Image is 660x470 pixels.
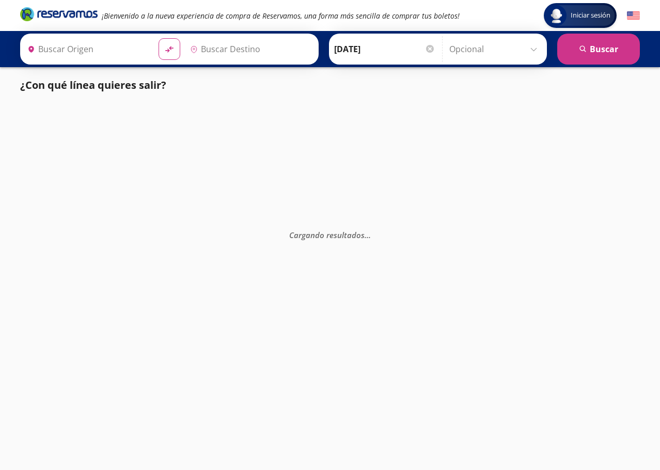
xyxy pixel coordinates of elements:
[369,230,371,240] span: .
[334,36,435,62] input: Elegir Fecha
[449,36,542,62] input: Opcional
[186,36,313,62] input: Buscar Destino
[365,230,367,240] span: .
[20,77,166,93] p: ¿Con qué línea quieres salir?
[367,230,369,240] span: .
[557,34,640,65] button: Buscar
[20,6,98,25] a: Brand Logo
[627,9,640,22] button: English
[289,230,371,240] em: Cargando resultados
[567,10,615,21] span: Iniciar sesión
[23,36,150,62] input: Buscar Origen
[20,6,98,22] i: Brand Logo
[102,11,460,21] em: ¡Bienvenido a la nueva experiencia de compra de Reservamos, una forma más sencilla de comprar tus...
